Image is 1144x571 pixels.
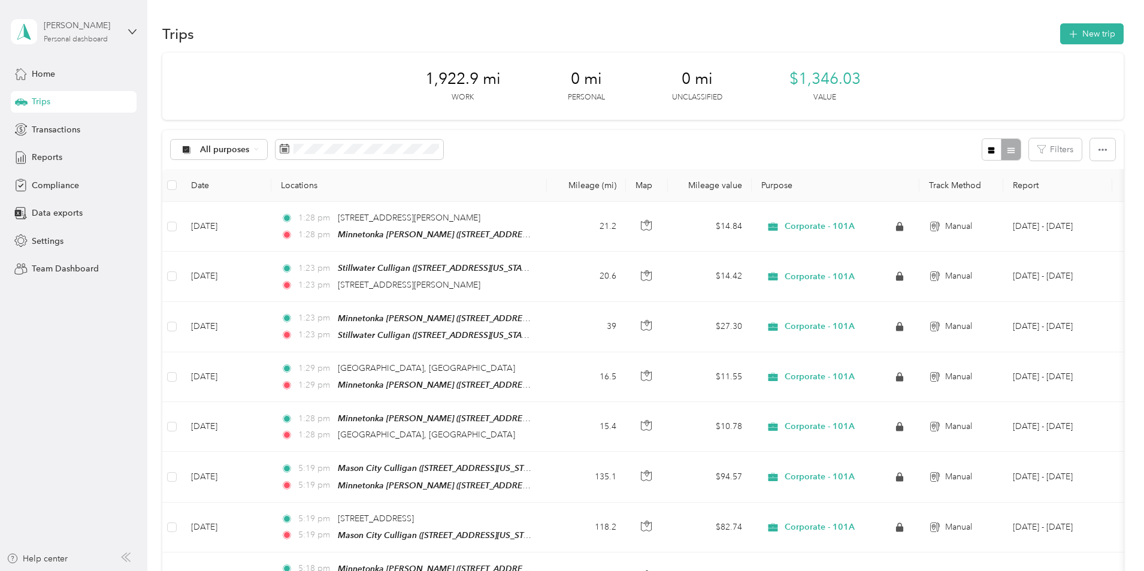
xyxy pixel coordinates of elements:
span: Data exports [32,207,83,219]
h1: Trips [162,28,194,40]
span: 1:28 pm [298,412,332,425]
td: Jul 1 - 31, 2025 [1003,503,1112,552]
td: 21.2 [547,202,626,252]
span: 0 mi [682,70,713,89]
td: $27.30 [668,302,752,352]
td: Jul 1 - 31, 2025 [1003,452,1112,502]
td: $94.57 [668,452,752,502]
td: [DATE] [181,252,271,301]
span: Stillwater Culligan ([STREET_ADDRESS][US_STATE]) [338,330,535,340]
td: 39 [547,302,626,352]
span: Mason City Culligan ([STREET_ADDRESS][US_STATE]) [338,463,541,473]
iframe: Everlance-gr Chat Button Frame [1077,504,1144,571]
th: Mileage value [668,169,752,202]
td: [DATE] [181,503,271,552]
span: [STREET_ADDRESS] [338,513,414,524]
span: 1:23 pm [298,279,332,292]
button: Help center [7,552,68,565]
span: Minnetonka [PERSON_NAME] ([STREET_ADDRESS][PERSON_NAME][US_STATE]) [338,481,646,491]
span: Transactions [32,123,80,136]
span: Manual [945,370,972,383]
td: Jul 1 - 31, 2025 [1003,402,1112,452]
td: [DATE] [181,352,271,402]
button: Filters [1029,138,1082,161]
span: Settings [32,235,63,247]
span: Manual [945,521,972,534]
div: [PERSON_NAME] [44,19,119,32]
span: 5:19 pm [298,528,332,542]
span: 1:23 pm [298,312,332,325]
span: Mason City Culligan ([STREET_ADDRESS][US_STATE]) [338,530,541,540]
span: Corporate - 101A [785,321,855,332]
td: [DATE] [181,402,271,452]
span: Manual [945,420,972,433]
td: $10.78 [668,402,752,452]
div: Personal dashboard [44,36,108,43]
th: Locations [271,169,547,202]
p: Personal [568,92,605,103]
span: Manual [945,470,972,484]
span: 1:23 pm [298,328,332,342]
td: [DATE] [181,452,271,502]
td: 135.1 [547,452,626,502]
span: Minnetonka [PERSON_NAME] ([STREET_ADDRESS][PERSON_NAME][US_STATE]) [338,380,646,390]
td: $14.84 [668,202,752,252]
span: Corporate - 101A [785,522,855,533]
th: Report [1003,169,1112,202]
span: Manual [945,270,972,283]
span: [GEOGRAPHIC_DATA], [GEOGRAPHIC_DATA] [338,363,515,373]
th: Track Method [919,169,1003,202]
td: 118.2 [547,503,626,552]
td: 15.4 [547,402,626,452]
span: 1:28 pm [298,428,332,442]
span: Corporate - 101A [785,472,855,482]
span: $1,346.03 [789,70,861,89]
span: Manual [945,320,972,333]
td: [DATE] [181,302,271,352]
span: 0 mi [571,70,602,89]
span: Minnetonka [PERSON_NAME] ([STREET_ADDRESS][PERSON_NAME][US_STATE]) [338,229,646,240]
td: Jul 1 - 31, 2025 [1003,252,1112,301]
span: Manual [945,220,972,233]
th: Date [181,169,271,202]
span: Corporate - 101A [785,371,855,382]
th: Map [626,169,668,202]
span: Minnetonka [PERSON_NAME] ([STREET_ADDRESS][PERSON_NAME][US_STATE]) [338,313,646,324]
span: 1:29 pm [298,362,332,375]
td: $14.42 [668,252,752,301]
td: Jul 1 - 31, 2025 [1003,352,1112,402]
span: 5:19 pm [298,479,332,492]
p: Unclassified [672,92,722,103]
p: Value [813,92,836,103]
span: 1,922.9 mi [425,70,501,89]
span: Corporate - 101A [785,221,855,232]
span: Minnetonka [PERSON_NAME] ([STREET_ADDRESS][PERSON_NAME][US_STATE]) [338,413,646,424]
span: Corporate - 101A [785,421,855,432]
span: [STREET_ADDRESS][PERSON_NAME] [338,280,480,290]
span: 1:28 pm [298,212,332,225]
span: 5:19 pm [298,512,332,525]
span: [GEOGRAPHIC_DATA], [GEOGRAPHIC_DATA] [338,430,515,440]
button: New trip [1060,23,1124,44]
span: [STREET_ADDRESS][PERSON_NAME] [338,213,480,223]
td: 20.6 [547,252,626,301]
td: $82.74 [668,503,752,552]
span: 1:23 pm [298,262,332,275]
span: Stillwater Culligan ([STREET_ADDRESS][US_STATE]) [338,263,535,273]
th: Mileage (mi) [547,169,626,202]
span: All purposes [200,146,250,154]
td: 16.5 [547,352,626,402]
span: Reports [32,151,62,164]
th: Purpose [752,169,919,202]
span: Corporate - 101A [785,271,855,282]
span: 1:29 pm [298,379,332,392]
span: Trips [32,95,50,108]
span: 5:19 pm [298,462,332,475]
span: Team Dashboard [32,262,99,275]
td: Jul 1 - 31, 2025 [1003,202,1112,252]
span: Home [32,68,55,80]
p: Work [452,92,474,103]
td: [DATE] [181,202,271,252]
span: 1:28 pm [298,228,332,241]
